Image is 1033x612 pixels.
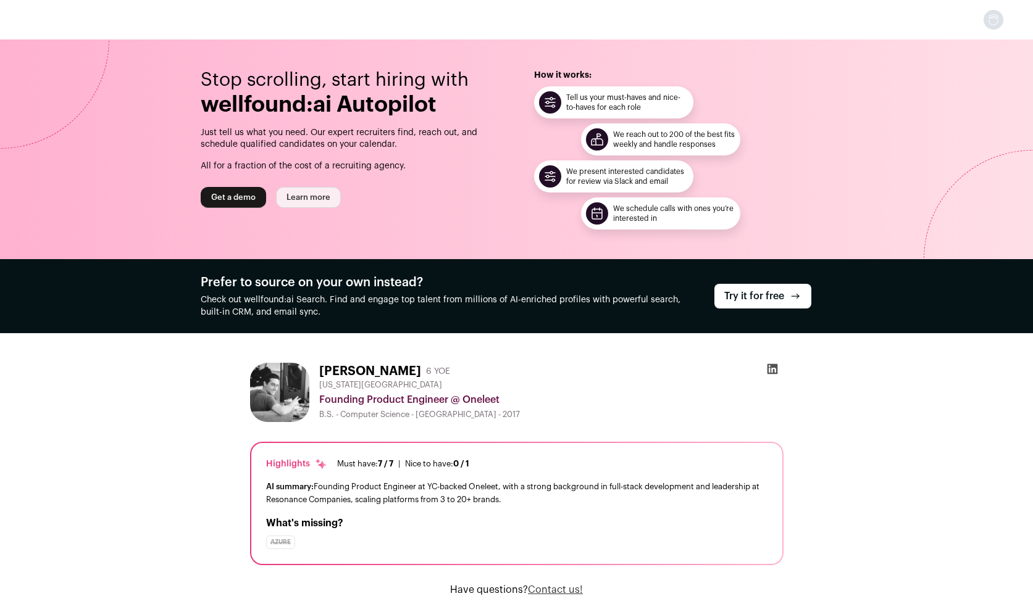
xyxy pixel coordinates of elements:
div: Founding Product Engineer @ Oneleet [319,392,784,407]
span: 7 / 7 [378,460,393,468]
p: All for a fraction of the cost of a recruiting agency. [201,151,500,172]
button: Open dropdown [984,10,1003,30]
h2: What's missing? [266,516,767,531]
div: B.S. - Computer Science - [GEOGRAPHIC_DATA] - 2017 [319,410,784,420]
div: 6 YOE [426,365,450,378]
span: AI summary: [266,482,314,490]
span: 0 / 1 [453,460,469,468]
div: wellfound:ai Autopilot [201,93,500,117]
ul: | [337,459,469,469]
a: Get a demo [201,187,266,208]
div: Azure [266,535,295,549]
div: Nice to have: [405,459,469,469]
figcaption: Tell us your must-haves and nice-to-haves for each role [566,93,688,112]
h2: Prefer to source on your own instead? [201,274,695,291]
a: Contact us! [528,585,583,595]
img: dfd736f54c8e98e16611f538f7374597a808efa79c1b77183954d033ae150857.jpg [250,363,309,422]
a: Try it for free [714,284,811,308]
figcaption: We present interested candidates for review via Slack and email [566,167,688,186]
div: Founding Product Engineer at YC-backed Oneleet, with a strong background in full-stack developmen... [266,480,767,506]
span: [US_STATE][GEOGRAPHIC_DATA] [319,380,442,390]
h1: [PERSON_NAME] [319,363,421,380]
header: Stop scrolling, start hiring with [201,69,500,117]
figcaption: We reach out to 200 of the best fits weekly and handle responses [613,130,735,149]
h2: How it works: [534,69,833,81]
img: nopic.png [984,10,1003,30]
p: Check out wellfound:ai Search. Find and engage top talent from millions of AI-enriched profiles w... [201,294,695,318]
figcaption: We schedule calls with ones you’re interested in [613,204,735,223]
a: Learn more [276,187,341,208]
div: Must have: [337,459,393,469]
div: Highlights [266,458,327,470]
p: Just tell us what you need. Our expert recruiters find, reach out, and schedule qualified candida... [201,127,500,151]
